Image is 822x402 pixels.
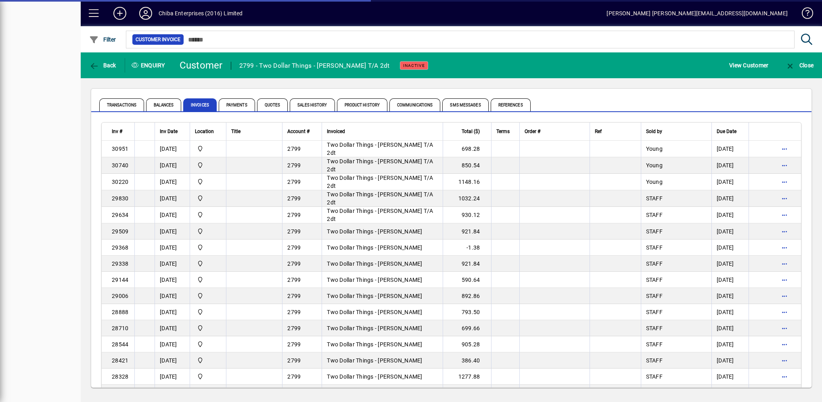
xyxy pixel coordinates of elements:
[290,98,335,111] span: Sales History
[327,309,422,315] span: Two Dollar Things - [PERSON_NAME]
[327,142,433,156] span: Two Dollar Things - [PERSON_NAME] T/A 2dt
[442,98,488,111] span: SMS Messages
[778,208,791,221] button: More options
[778,306,791,319] button: More options
[195,227,221,236] span: Central
[155,385,190,401] td: [DATE]
[646,341,663,348] span: STAFF
[125,59,174,72] div: Enquiry
[195,127,221,136] div: Location
[778,225,791,238] button: More options
[717,127,744,136] div: Due Date
[778,159,791,172] button: More options
[337,98,388,111] span: Product History
[327,244,422,251] span: Two Dollar Things - [PERSON_NAME]
[443,336,491,352] td: 905.28
[195,161,221,170] span: Central
[112,127,130,136] div: Inv #
[155,352,190,369] td: [DATE]
[646,309,663,315] span: STAFF
[491,98,531,111] span: References
[711,256,749,272] td: [DATE]
[287,195,301,202] span: 2799
[443,304,491,320] td: 793.50
[99,98,144,111] span: Transactions
[155,223,190,240] td: [DATE]
[646,228,663,235] span: STAFF
[155,320,190,336] td: [DATE]
[443,320,491,336] td: 699.66
[778,192,791,205] button: More options
[327,277,422,283] span: Two Dollar Things - [PERSON_NAME]
[195,210,221,219] span: Central
[112,162,128,169] span: 30740
[287,127,317,136] div: Account #
[107,6,133,21] button: Add
[112,325,128,331] span: 28710
[778,175,791,188] button: More options
[112,277,128,283] span: 29144
[403,63,425,68] span: Inactive
[778,370,791,383] button: More options
[287,293,301,299] span: 2799
[327,175,433,189] span: Two Dollar Things - [PERSON_NAME] T/A 2dt
[155,174,190,190] td: [DATE]
[778,322,791,335] button: More options
[89,62,116,69] span: Back
[287,228,301,235] span: 2799
[155,141,190,157] td: [DATE]
[646,195,663,202] span: STAFF
[160,127,185,136] div: Inv Date
[112,179,128,185] span: 30220
[717,127,736,136] span: Due Date
[778,354,791,367] button: More options
[112,309,128,315] span: 28888
[327,228,422,235] span: Two Dollar Things - [PERSON_NAME]
[711,190,749,207] td: [DATE]
[155,207,190,223] td: [DATE]
[327,208,433,222] span: Two Dollar Things - [PERSON_NAME] T/A 2dt
[783,58,816,73] button: Close
[183,98,217,111] span: Invoices
[462,127,480,136] span: Total ($)
[257,98,288,111] span: Quotes
[195,324,221,333] span: Central
[155,240,190,256] td: [DATE]
[327,260,422,267] span: Two Dollar Things - [PERSON_NAME]
[112,195,128,202] span: 29830
[711,385,749,401] td: [DATE]
[646,277,663,283] span: STAFF
[180,59,223,72] div: Customer
[778,338,791,351] button: More options
[711,141,749,157] td: [DATE]
[87,58,118,73] button: Back
[112,212,128,218] span: 29634
[646,357,663,364] span: STAFF
[155,369,190,385] td: [DATE]
[525,127,540,136] span: Order #
[112,293,128,299] span: 29006
[155,157,190,174] td: [DATE]
[231,127,277,136] div: Title
[646,179,663,185] span: Young
[595,127,636,136] div: Ref
[729,59,768,72] span: View Customer
[195,144,221,153] span: Central
[287,127,310,136] span: Account #
[112,373,128,380] span: 28328
[81,58,125,73] app-page-header-button: Back
[160,127,178,136] span: Inv Date
[443,369,491,385] td: 1277.88
[327,325,422,331] span: Two Dollar Things - [PERSON_NAME]
[711,352,749,369] td: [DATE]
[287,179,301,185] span: 2799
[287,212,301,218] span: 2799
[646,244,663,251] span: STAFF
[195,372,221,381] span: Central
[287,341,301,348] span: 2799
[287,325,301,331] span: 2799
[87,32,118,47] button: Filter
[327,191,433,206] span: Two Dollar Things - [PERSON_NAME] T/A 2dt
[711,304,749,320] td: [DATE]
[287,357,301,364] span: 2799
